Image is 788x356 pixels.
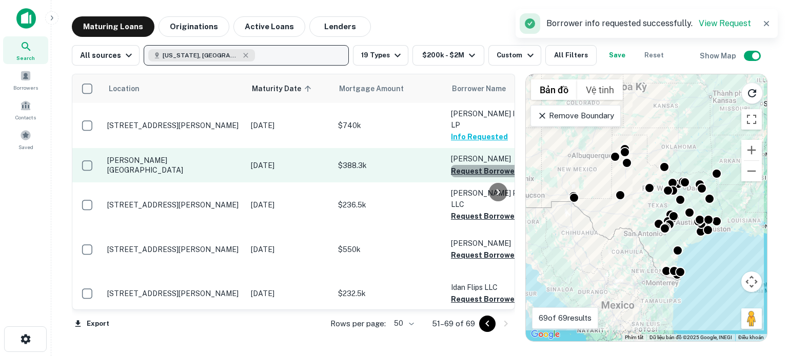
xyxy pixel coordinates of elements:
p: $232.5k [338,288,441,299]
span: Mortgage Amount [339,82,417,95]
p: [DATE] [251,244,328,255]
div: All sources [80,49,135,61]
span: Location [108,82,140,95]
button: $200k - $2M [412,45,484,66]
button: Các chế độ điều khiển camera trên bản đồ [741,271,762,292]
th: Location [102,74,246,103]
p: [PERSON_NAME] [451,238,554,249]
a: Borrowers [3,66,48,94]
div: Custom [497,49,536,61]
button: 19 Types [353,45,408,66]
span: [US_STATE], [GEOGRAPHIC_DATA] [163,51,240,60]
img: Google [528,328,562,341]
div: 50 [390,316,416,331]
p: $740k [338,120,441,131]
p: $236.5k [338,199,441,211]
a: Contacts [3,96,48,123]
p: Remove Boundary [537,110,614,122]
p: [DATE] [251,288,328,299]
button: All Filters [545,45,597,66]
span: Maturity Date [252,82,314,95]
p: [DATE] [251,120,328,131]
div: Tiện ích trò chuyện [737,274,788,323]
button: Save your search to get updates of matches that match your search criteria. [601,45,634,66]
p: [STREET_ADDRESS][PERSON_NAME] [107,245,241,254]
button: [US_STATE], [GEOGRAPHIC_DATA] [144,45,349,66]
button: Phóng to [741,140,762,160]
p: [DATE] [251,160,328,171]
span: Borrower Name [452,82,506,95]
a: Điều khoản (mở trong thẻ mới) [738,334,764,340]
span: Dữ liệu bản đồ ©2025 Google, INEGI [649,334,732,340]
p: 51–69 of 69 [432,318,475,330]
span: Saved [18,143,33,151]
p: [STREET_ADDRESS][PERSON_NAME] [107,121,241,130]
button: Chuyển đổi chế độ xem toàn màn hình [741,109,762,130]
button: Thu nhỏ [741,161,762,181]
button: Info Requested [451,131,508,143]
th: Borrower Name [446,74,559,103]
th: Maturity Date [246,74,333,103]
p: [DATE] [251,199,328,211]
a: View Request [699,18,751,28]
p: Idan Flips LLC [451,282,554,293]
p: [STREET_ADDRESS][PERSON_NAME] [107,289,241,298]
button: Active Loans [233,16,305,37]
button: Request Borrower Info [451,249,534,261]
div: 0 0 [526,74,767,341]
img: capitalize-icon.png [16,8,36,29]
button: Maturing Loans [72,16,154,37]
h6: Show Map [700,50,738,61]
button: Phím tắt [625,334,643,341]
button: Reload search area [741,82,763,104]
a: Mở khu vực này trong Google Maps (mở cửa sổ mới) [528,328,562,341]
a: Search [3,36,48,64]
span: Search [16,54,35,62]
p: [STREET_ADDRESS][PERSON_NAME] [107,200,241,210]
p: 69 of 69 results [539,312,592,324]
span: Borrowers [13,83,38,92]
button: Request Borrower Info [451,165,534,177]
button: Hiển thị bản đồ phố [531,79,577,100]
button: Lenders [309,16,371,37]
p: $388.3k [338,160,441,171]
a: Saved [3,125,48,153]
button: Reset [638,45,671,66]
p: Borrower info requested successfully. [546,17,751,30]
button: Originations [159,16,229,37]
button: Hiển thị hình ảnh qua vệ tinh [577,79,623,100]
p: [PERSON_NAME] Investments LP [451,108,554,131]
button: Export [72,316,112,331]
p: [PERSON_NAME][GEOGRAPHIC_DATA] [107,156,241,174]
p: [PERSON_NAME] Properties LLC [451,187,554,210]
span: Contacts [15,113,36,121]
th: Mortgage Amount [333,74,446,103]
button: Request Borrower Info [451,293,534,305]
button: Request Borrower Info [451,210,534,222]
iframe: Chat Widget [737,274,788,323]
button: All sources [72,45,140,66]
p: Rows per page: [330,318,386,330]
p: [PERSON_NAME] [451,153,554,164]
button: Custom [488,45,541,66]
button: Go to previous page [479,316,496,332]
p: $550k [338,244,441,255]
